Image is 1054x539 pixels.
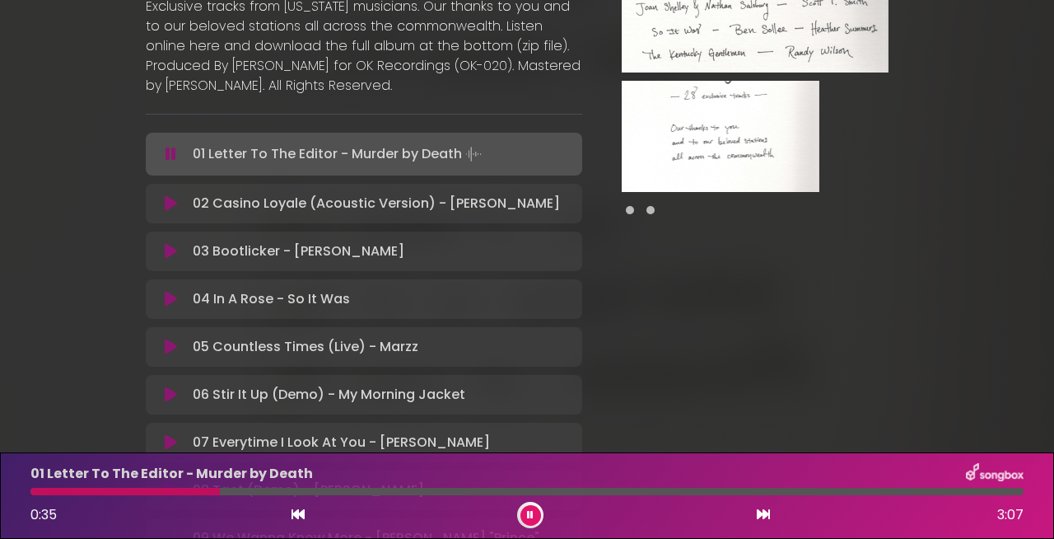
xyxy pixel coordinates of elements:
span: 3:07 [997,505,1024,525]
p: 06 Stir It Up (Demo) - My Morning Jacket [193,385,465,405]
img: songbox-logo-white.png [966,463,1024,485]
p: 01 Letter To The Editor - Murder by Death [193,143,485,166]
p: 03 Bootlicker - [PERSON_NAME] [193,241,404,261]
p: 04 In A Rose - So It Was [193,289,350,309]
p: 01 Letter To The Editor - Murder by Death [30,464,313,484]
img: VTNrOFRoSLGAMNB5FI85 [622,81,819,192]
p: 05 Countless Times (Live) - Marzz [193,337,418,357]
p: 07 Everytime I Look At You - [PERSON_NAME] [193,433,490,452]
img: waveform4.gif [462,143,485,166]
span: 0:35 [30,505,57,524]
p: 02 Casino Loyale (Acoustic Version) - [PERSON_NAME] [193,194,560,213]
